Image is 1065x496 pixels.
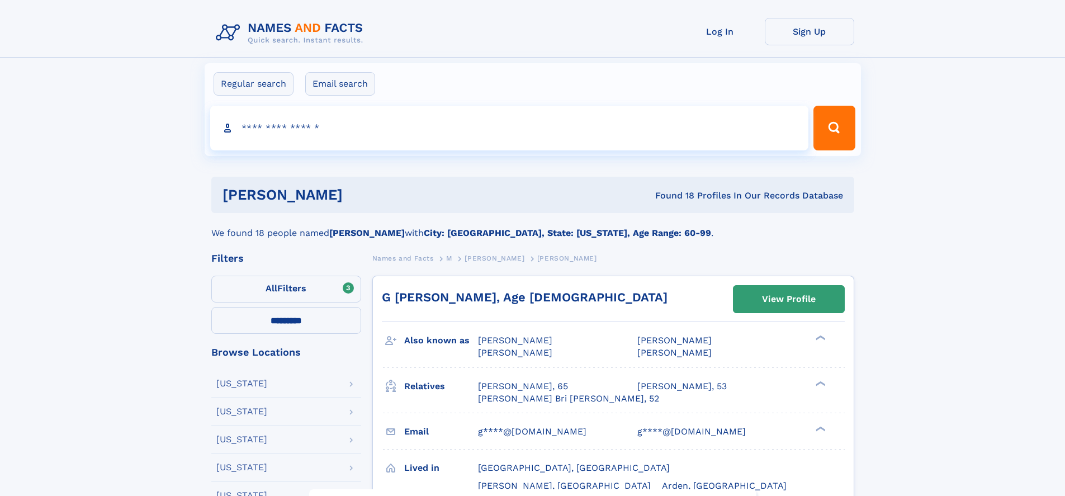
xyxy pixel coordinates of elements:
[404,422,478,441] h3: Email
[465,254,524,262] span: [PERSON_NAME]
[637,380,727,393] a: [PERSON_NAME], 53
[223,188,499,202] h1: [PERSON_NAME]
[214,72,294,96] label: Regular search
[733,286,844,313] a: View Profile
[813,380,826,387] div: ❯
[813,425,826,432] div: ❯
[675,18,765,45] a: Log In
[478,462,670,473] span: [GEOGRAPHIC_DATA], [GEOGRAPHIC_DATA]
[404,459,478,478] h3: Lived in
[305,72,375,96] label: Email search
[446,251,452,265] a: M
[813,106,855,150] button: Search Button
[329,228,405,238] b: [PERSON_NAME]
[210,106,809,150] input: search input
[465,251,524,265] a: [PERSON_NAME]
[813,334,826,342] div: ❯
[478,347,552,358] span: [PERSON_NAME]
[662,480,787,491] span: Arden, [GEOGRAPHIC_DATA]
[762,286,816,312] div: View Profile
[404,331,478,350] h3: Also known as
[211,276,361,303] label: Filters
[216,407,267,416] div: [US_STATE]
[478,380,568,393] a: [PERSON_NAME], 65
[382,290,668,304] a: G [PERSON_NAME], Age [DEMOGRAPHIC_DATA]
[478,393,659,405] a: [PERSON_NAME] Bri [PERSON_NAME], 52
[266,283,277,294] span: All
[478,480,651,491] span: [PERSON_NAME], [GEOGRAPHIC_DATA]
[637,335,712,346] span: [PERSON_NAME]
[537,254,597,262] span: [PERSON_NAME]
[404,377,478,396] h3: Relatives
[216,379,267,388] div: [US_STATE]
[211,18,372,48] img: Logo Names and Facts
[478,335,552,346] span: [PERSON_NAME]
[211,253,361,263] div: Filters
[424,228,711,238] b: City: [GEOGRAPHIC_DATA], State: [US_STATE], Age Range: 60-99
[765,18,854,45] a: Sign Up
[216,435,267,444] div: [US_STATE]
[499,190,843,202] div: Found 18 Profiles In Our Records Database
[216,463,267,472] div: [US_STATE]
[211,213,854,240] div: We found 18 people named with .
[446,254,452,262] span: M
[637,347,712,358] span: [PERSON_NAME]
[211,347,361,357] div: Browse Locations
[372,251,434,265] a: Names and Facts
